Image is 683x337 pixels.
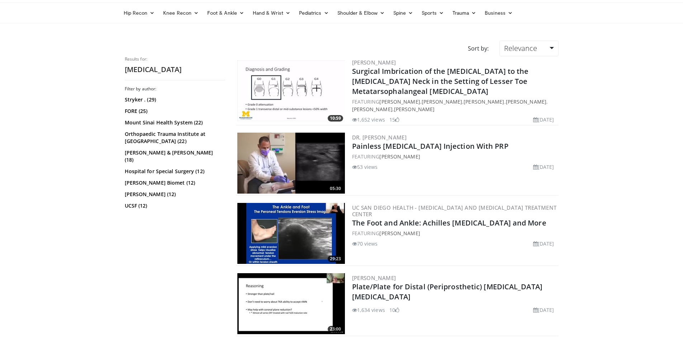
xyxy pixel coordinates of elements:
[352,153,557,160] div: FEATURING
[379,98,420,105] a: [PERSON_NAME]
[352,98,557,113] div: FEATURING , , , , ,
[352,59,396,66] a: [PERSON_NAME]
[352,306,385,314] li: 1,634 views
[119,6,159,20] a: Hip Recon
[352,66,529,96] a: Surgical Imbrication of the [MEDICAL_DATA] to the [MEDICAL_DATA] Neck in the Setting of Lesser To...
[125,56,225,62] p: Results for:
[125,86,225,92] h3: Filter by author:
[504,43,537,53] span: Relevance
[379,230,420,237] a: [PERSON_NAME]
[237,273,345,334] a: 23:00
[417,6,448,20] a: Sports
[352,141,508,151] a: Painless [MEDICAL_DATA] Injection With PRP
[125,168,223,175] a: Hospital for Special Surgery (12)
[379,153,420,160] a: [PERSON_NAME]
[248,6,295,20] a: Hand & Wrist
[352,204,557,218] a: UC San Diego Health - [MEDICAL_DATA] and [MEDICAL_DATA] Treatment Center
[237,133,345,194] img: c9003eaa-0de7-4c25-94af-a8edb9a37f6f.300x170_q85_crop-smart_upscale.jpg
[237,203,345,264] img: 637719b7-1428-48a6-ac88-51a1c67bfffb.300x170_q85_crop-smart_upscale.jpg
[352,106,393,113] a: [PERSON_NAME]
[499,41,558,56] a: Relevance
[352,116,385,123] li: 1,652 views
[352,282,542,302] a: Plate/Plate for Distal (Periprosthetic) [MEDICAL_DATA] [MEDICAL_DATA]
[352,274,396,281] a: [PERSON_NAME]
[464,98,504,105] a: [PERSON_NAME]
[463,41,494,56] div: Sort by:
[389,306,399,314] li: 10
[125,149,223,163] a: [PERSON_NAME] & [PERSON_NAME] (18)
[125,96,223,103] a: Stryker . (29)
[352,163,378,171] li: 53 views
[333,6,389,20] a: Shoulder & Elbow
[237,203,345,264] a: 29:23
[237,60,345,121] a: 10:59
[533,163,554,171] li: [DATE]
[533,306,554,314] li: [DATE]
[125,65,225,74] h2: [MEDICAL_DATA]
[203,6,248,20] a: Foot & Ankle
[352,240,378,247] li: 70 views
[159,6,203,20] a: Knee Recon
[352,218,546,228] a: The Foot and Ankle: Achilles [MEDICAL_DATA] and More
[389,116,399,123] li: 15
[295,6,333,20] a: Pediatrics
[237,133,345,194] a: 05:30
[394,106,435,113] a: [PERSON_NAME]
[506,98,546,105] a: [PERSON_NAME]
[237,273,345,334] img: 7fcf89dc-4b2f-4d2d-a81b-e454e5708478.300x170_q85_crop-smart_upscale.jpg
[352,229,557,237] div: FEATURING
[389,6,417,20] a: Spine
[422,98,462,105] a: [PERSON_NAME]
[125,191,223,198] a: [PERSON_NAME] (12)
[533,116,554,123] li: [DATE]
[328,115,343,122] span: 10:59
[448,6,481,20] a: Trauma
[125,202,223,209] a: UCSF (12)
[352,134,407,141] a: Dr. [PERSON_NAME]
[125,119,223,126] a: Mount Sinai Health System (22)
[237,60,345,121] img: 8479d032-d669-47d8-ac13-12c299c1a77b.300x170_q85_crop-smart_upscale.jpg
[125,179,223,186] a: [PERSON_NAME] Biomet (12)
[480,6,517,20] a: Business
[328,185,343,192] span: 05:30
[328,256,343,262] span: 29:23
[125,108,223,115] a: FORE (25)
[125,130,223,145] a: Orthopaedic Trauma Institute at [GEOGRAPHIC_DATA] (22)
[328,326,343,332] span: 23:00
[533,240,554,247] li: [DATE]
